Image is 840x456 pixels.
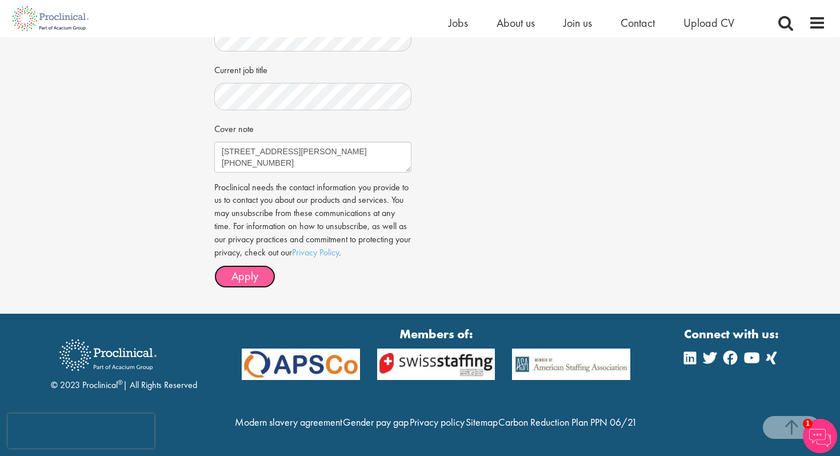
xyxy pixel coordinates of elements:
strong: Connect with us: [684,325,781,343]
sup: ® [118,378,123,387]
label: Current job title [214,60,267,77]
a: Join us [563,15,592,30]
span: Apply [231,269,258,283]
img: APSCo [369,349,504,380]
label: Cover note [214,119,254,136]
img: APSCo [503,349,639,380]
img: Chatbot [803,419,837,453]
a: About us [497,15,535,30]
button: Apply [214,265,275,288]
a: Carbon Reduction Plan PPN 06/21 [498,415,637,429]
a: Modern slavery agreement [235,415,342,429]
a: Gender pay gap [343,415,409,429]
img: Proclinical Recruitment [51,331,165,379]
a: Privacy policy [410,415,465,429]
a: Jobs [449,15,468,30]
iframe: reCAPTCHA [8,414,154,448]
a: Sitemap [466,415,498,429]
textarea: [STREET_ADDRESS][PERSON_NAME] [PHONE_NUMBER] To whom it may concern I would very much like to app... [214,142,411,173]
img: APSCo [233,349,369,380]
p: Proclinical needs the contact information you provide to us to contact you about our products and... [214,181,411,259]
a: Privacy Policy [292,246,339,258]
a: Upload CV [683,15,734,30]
strong: Members of: [242,325,630,343]
a: Contact [621,15,655,30]
span: 1 [803,419,813,429]
div: © 2023 Proclinical | All Rights Reserved [51,331,197,392]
